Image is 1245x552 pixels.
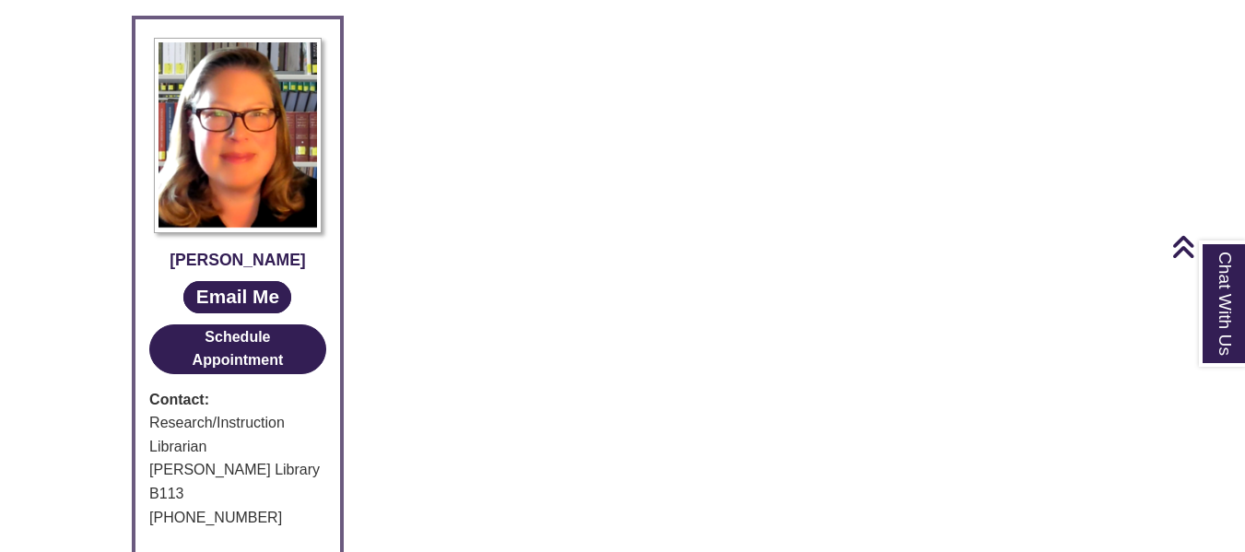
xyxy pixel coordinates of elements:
a: Email Me [183,281,291,313]
div: [PHONE_NUMBER] [149,506,326,530]
img: Profile Photo [154,38,322,233]
a: Profile Photo [PERSON_NAME] [149,38,326,273]
button: Schedule Appointment [149,324,326,374]
a: Back to Top [1171,234,1240,259]
div: [PERSON_NAME] [149,247,326,273]
div: Research/Instruction Librarian [PERSON_NAME] Library B113 [149,411,326,505]
strong: Contact: [149,388,326,412]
